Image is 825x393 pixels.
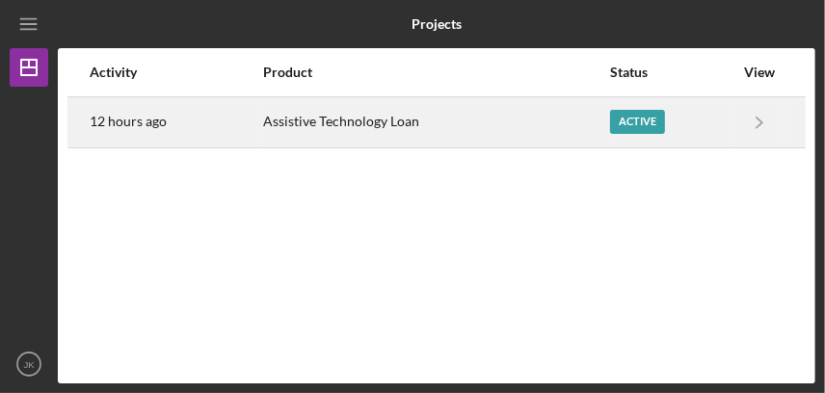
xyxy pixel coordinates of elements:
[610,110,665,134] div: Active
[412,16,462,32] b: Projects
[263,98,608,146] div: Assistive Technology Loan
[23,359,35,370] text: JK
[610,65,733,80] div: Status
[735,65,784,80] div: View
[10,345,48,383] button: JK
[90,114,167,129] time: 2025-09-26 06:48
[90,65,261,80] div: Activity
[263,65,608,80] div: Product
